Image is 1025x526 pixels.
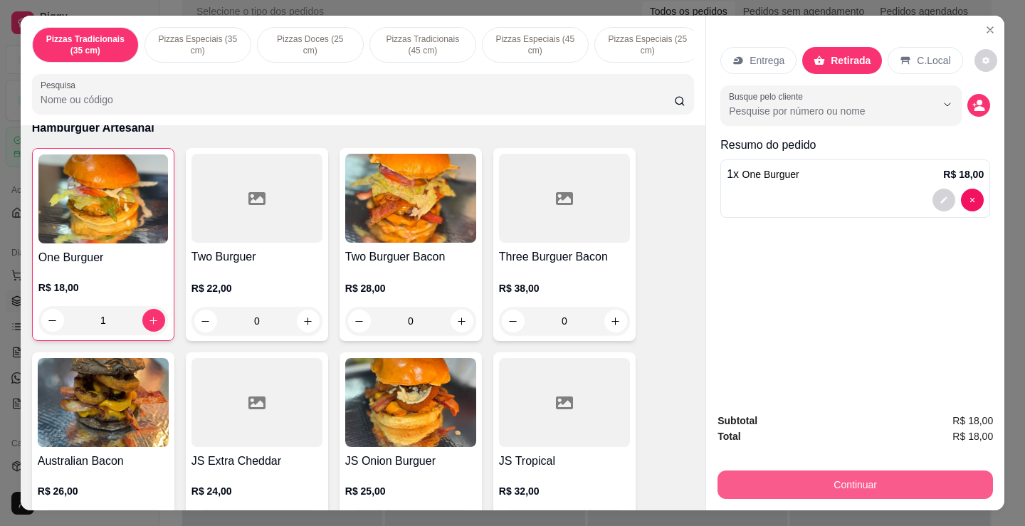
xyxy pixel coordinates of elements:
[606,33,689,56] p: Pizzas Especiais (25 cm)
[142,309,165,332] button: increase-product-quantity
[917,53,950,68] p: C.Local
[979,19,1002,41] button: Close
[41,309,64,332] button: decrease-product-quantity
[494,33,577,56] p: Pizzas Especiais (45 cm)
[38,358,169,447] img: product-image
[604,310,627,332] button: increase-product-quantity
[157,33,239,56] p: Pizzas Especiais (35 cm)
[382,33,464,56] p: Pizzas Tradicionais (45 cm)
[750,53,784,68] p: Entrega
[499,484,630,498] p: R$ 32,00
[32,120,694,137] p: Hamburguer Artesanal
[499,248,630,265] h4: Three Burguer Bacon
[41,79,80,91] label: Pesquisa
[348,310,371,332] button: decrease-product-quantity
[717,470,993,499] button: Continuar
[38,249,168,266] h4: One Burguer
[345,248,476,265] h4: Two Burguer Bacon
[38,453,169,470] h4: Australian Bacon
[269,33,352,56] p: Pizzas Doces (25 cm)
[502,310,525,332] button: decrease-product-quantity
[967,94,990,117] button: decrease-product-quantity
[499,453,630,470] h4: JS Tropical
[191,281,322,295] p: R$ 22,00
[961,189,984,211] button: decrease-product-quantity
[191,248,322,265] h4: Two Burguer
[345,281,476,295] p: R$ 28,00
[499,281,630,295] p: R$ 38,00
[742,169,799,180] span: One Burguer
[952,428,993,444] span: R$ 18,00
[717,431,740,442] strong: Total
[936,93,959,116] button: Show suggestions
[451,310,473,332] button: increase-product-quantity
[191,484,322,498] p: R$ 24,00
[194,310,217,332] button: decrease-product-quantity
[345,484,476,498] p: R$ 25,00
[345,358,476,447] img: product-image
[191,453,322,470] h4: JS Extra Cheddar
[297,310,320,332] button: increase-product-quantity
[952,413,993,428] span: R$ 18,00
[831,53,871,68] p: Retirada
[38,154,168,243] img: product-image
[38,484,169,498] p: R$ 26,00
[41,93,675,107] input: Pesquisa
[932,189,955,211] button: decrease-product-quantity
[38,280,168,295] p: R$ 18,00
[729,90,808,102] label: Busque pelo cliente
[345,453,476,470] h4: JS Onion Burguer
[974,49,997,72] button: decrease-product-quantity
[717,415,757,426] strong: Subtotal
[943,167,984,182] p: R$ 18,00
[729,104,913,118] input: Busque pelo cliente
[727,166,799,183] p: 1 x
[44,33,127,56] p: Pizzas Tradicionais (35 cm)
[720,137,990,154] p: Resumo do pedido
[345,154,476,243] img: product-image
